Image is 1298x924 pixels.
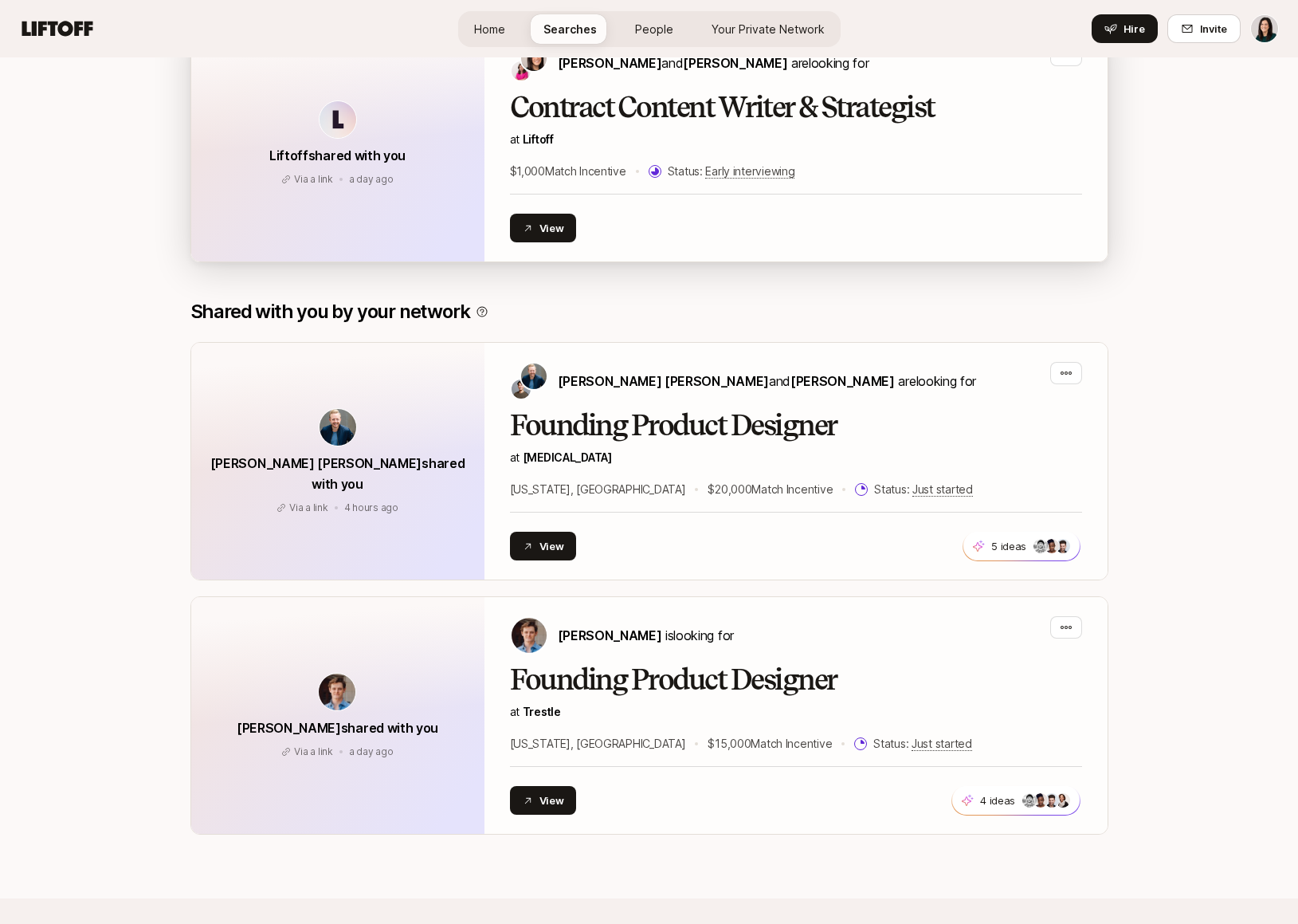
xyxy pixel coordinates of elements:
span: September 24, 2025 6:49pm [344,501,398,513]
span: Your Private Network [712,21,825,37]
p: $20,000 Match Incentive [708,480,833,499]
span: Early interviewing [705,164,794,179]
h2: Contract Content Writer & Strategist [510,92,1082,124]
p: is looking for [558,625,734,646]
button: Eleanor Morgan [1250,14,1279,43]
span: September 23, 2025 10:55pm [349,173,394,185]
p: Status: [873,734,971,753]
img: 37187d39_fa68_461c_8090_57368d4f1cc3.jfif [1034,539,1049,553]
span: [PERSON_NAME] [558,627,662,643]
button: View [510,786,577,815]
span: Liftoff shared with you [269,147,406,163]
h2: Founding Product Designer [510,410,1082,442]
p: [US_STATE], [GEOGRAPHIC_DATA] [510,734,686,753]
img: David Deng [512,379,531,399]
h2: Founding Product Designer [510,664,1082,696]
img: e8230863_3115_4d2d_bcfb_fc99da0a006c.jfif [1034,793,1049,808]
span: [PERSON_NAME] [PERSON_NAME] [558,373,769,389]
a: Trestle [523,705,561,718]
p: $15,000 Match Incentive [708,734,832,753]
p: 4 ideas [980,792,1015,808]
p: 5 ideas [991,538,1026,554]
p: [US_STATE], [GEOGRAPHIC_DATA] [510,480,686,499]
button: View [510,214,577,242]
p: Via a link [289,501,328,515]
span: Invite [1200,21,1227,37]
img: Eleanor Morgan [1251,15,1278,42]
img: Sagan Schultz [521,364,547,389]
p: Shared with you by your network [190,301,470,323]
span: and [769,373,895,389]
p: Via a link [294,745,333,759]
span: People [635,21,673,37]
a: Searches [531,14,610,44]
button: 5 ideas [963,531,1080,561]
p: Status: [874,480,972,499]
button: Hire [1092,14,1158,43]
span: Just started [912,482,973,497]
button: View [510,532,577,560]
span: [PERSON_NAME] [790,373,895,389]
button: 4 ideas [951,785,1080,816]
span: [PERSON_NAME] [558,55,662,71]
span: [MEDICAL_DATA] [523,450,612,464]
a: Home [461,14,518,44]
p: $1,000 Match Incentive [510,162,626,181]
img: avatar-url [320,409,356,446]
a: Your Private Network [699,14,837,44]
img: 37187d39_fa68_461c_8090_57368d4f1cc3.jfif [1023,793,1037,808]
a: People [622,14,686,44]
span: Searches [543,21,597,37]
img: 67cef37e_bb7a_4ef8_ba2a_b863fbc51369.jfif [1057,539,1071,553]
img: e8230863_3115_4d2d_bcfb_fc99da0a006c.jfif [1045,539,1060,553]
img: avatar-url [319,674,355,710]
span: and [661,55,787,71]
span: Hire [1123,21,1145,37]
p: are looking for [558,371,976,391]
p: are looking for [558,53,869,73]
img: Eleanor Morgan [521,45,547,71]
span: Home [474,21,505,37]
p: Via a link [294,172,333,187]
p: at [510,448,1082,467]
span: [PERSON_NAME] shared with you [237,720,438,736]
img: Francis Barth [512,618,547,653]
span: [PERSON_NAME] [PERSON_NAME] shared with you [210,455,465,492]
button: Invite [1167,14,1241,43]
img: Emma Frane [512,61,531,81]
span: September 23, 2025 10:55pm [349,745,394,757]
p: at [510,702,1082,722]
img: 67cef37e_bb7a_4ef8_ba2a_b863fbc51369.jfif [1045,793,1060,808]
img: b5b42d9b_6e11_4195_bbfd_414d02467d06.jfif [1057,793,1071,808]
p: Status: [668,162,795,181]
span: [PERSON_NAME] [683,55,787,71]
span: Just started [912,737,972,751]
img: avatar-url [320,101,356,138]
span: Liftoff [523,132,554,146]
p: at [510,130,1082,149]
